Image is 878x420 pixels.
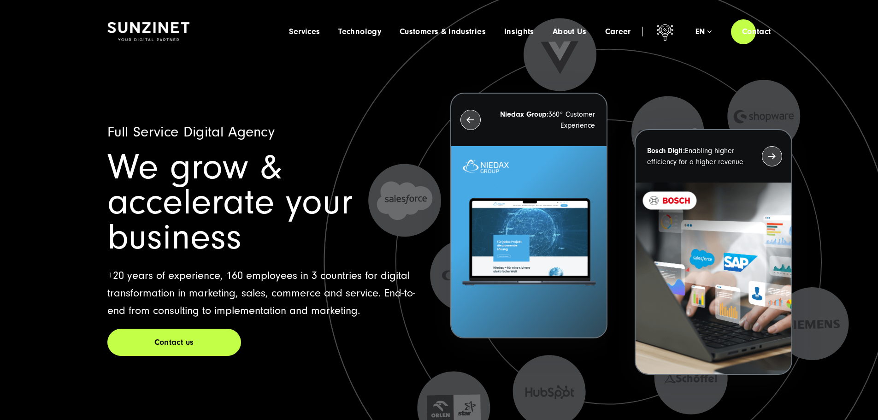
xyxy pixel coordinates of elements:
[647,147,685,155] strong: Bosch Digit:
[497,109,595,131] p: 360° Customer Experience
[450,93,607,338] button: Niedax Group:360° Customer Experience Letztes Projekt von Niedax. Ein Laptop auf dem die Niedax W...
[636,183,791,374] img: recent-project_BOSCH_2024-03
[635,129,792,375] button: Bosch Digit:Enabling higher efficiency for a higher revenue recent-project_BOSCH_2024-03
[695,27,712,36] div: en
[338,27,381,36] a: Technology
[107,150,428,255] h1: We grow & accelerate your business
[107,22,189,41] img: SUNZINET Full Service Digital Agentur
[731,18,782,45] a: Contact
[289,27,320,36] a: Services
[553,27,587,36] a: About Us
[107,329,241,356] a: Contact us
[605,27,631,36] a: Career
[647,145,745,167] p: Enabling higher efficiency for a higher revenue
[400,27,486,36] a: Customers & Industries
[451,146,607,337] img: Letztes Projekt von Niedax. Ein Laptop auf dem die Niedax Website geöffnet ist, auf blauem Hinter...
[107,267,428,319] p: +20 years of experience, 160 employees in 3 countries for digital transformation in marketing, sa...
[500,110,548,118] strong: Niedax Group:
[107,124,275,140] span: Full Service Digital Agency
[504,27,534,36] a: Insights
